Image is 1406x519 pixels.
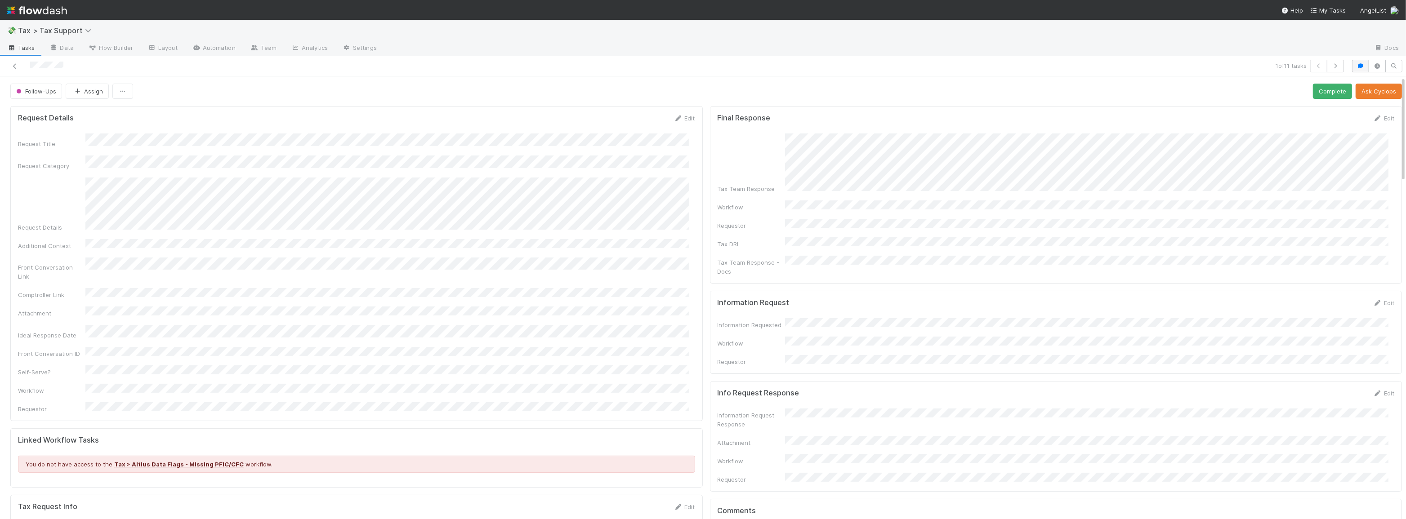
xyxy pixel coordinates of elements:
[718,339,785,348] div: Workflow
[1360,7,1386,14] span: AngelList
[18,309,85,318] div: Attachment
[718,357,785,366] div: Requestor
[7,27,16,34] span: 💸
[1356,84,1402,99] button: Ask Cyclops
[1390,6,1399,15] img: avatar_85833754-9fc2-4f19-a44b-7938606ee299.png
[718,203,785,212] div: Workflow
[18,223,85,232] div: Request Details
[718,240,785,248] div: Tax DRI
[718,389,799,398] h5: Info Request Response
[674,503,695,510] a: Edit
[18,139,85,148] div: Request Title
[185,41,243,56] a: Automation
[718,475,785,484] div: Requestor
[81,41,140,56] a: Flow Builder
[674,115,695,122] a: Edit
[1373,390,1394,397] a: Edit
[718,298,790,307] h5: Information Request
[718,221,785,230] div: Requestor
[88,43,133,52] span: Flow Builder
[718,258,785,276] div: Tax Team Response - Docs
[718,320,785,329] div: Information Requested
[66,84,109,99] button: Assign
[718,438,785,447] div: Attachment
[18,290,85,299] div: Comptroller Link
[335,41,384,56] a: Settings
[18,241,85,250] div: Additional Context
[18,404,85,413] div: Requestor
[42,41,81,56] a: Data
[1313,84,1352,99] button: Complete
[1373,299,1394,306] a: Edit
[1310,7,1346,14] span: My Tasks
[718,184,785,193] div: Tax Team Response
[1276,61,1307,70] span: 1 of 11 tasks
[140,41,185,56] a: Layout
[284,41,335,56] a: Analytics
[243,41,284,56] a: Team
[18,386,85,395] div: Workflow
[18,331,85,340] div: Ideal Response Date
[718,114,771,123] h5: Final Response
[10,84,62,99] button: Follow-Ups
[18,26,96,35] span: Tax > Tax Support
[718,411,785,429] div: Information Request Response
[18,161,85,170] div: Request Category
[1310,6,1346,15] a: My Tasks
[18,349,85,358] div: Front Conversation ID
[114,461,244,468] a: Tax > Altius Data Flags - Missing PFIC/CFC
[7,3,67,18] img: logo-inverted-e16ddd16eac7371096b0.svg
[718,457,785,466] div: Workflow
[1281,6,1303,15] div: Help
[18,436,695,445] h5: Linked Workflow Tasks
[14,88,56,95] span: Follow-Ups
[18,114,74,123] h5: Request Details
[18,368,85,377] div: Self-Serve?
[1367,41,1406,56] a: Docs
[18,263,85,281] div: Front Conversation Link
[718,506,1395,515] h5: Comments
[18,456,695,473] div: You do not have access to the workflow.
[18,502,77,511] h5: Tax Request Info
[7,43,35,52] span: Tasks
[1373,115,1394,122] a: Edit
